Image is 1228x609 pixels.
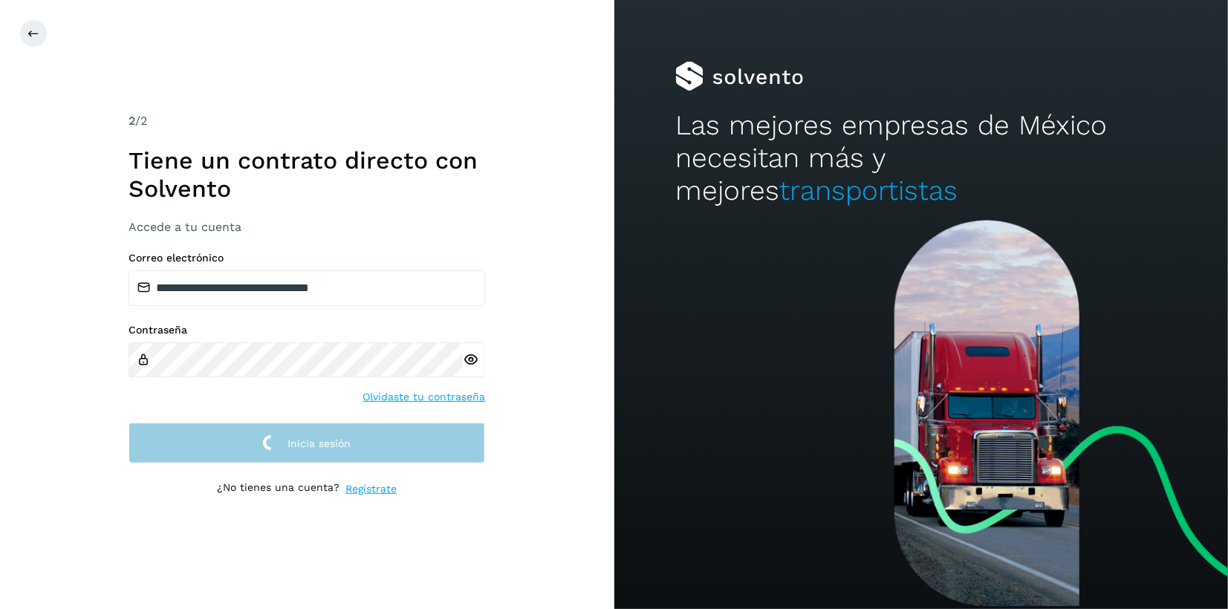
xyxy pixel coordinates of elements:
button: Inicia sesión [129,423,485,463]
div: /2 [129,112,485,130]
label: Contraseña [129,324,485,336]
h3: Accede a tu cuenta [129,220,485,234]
span: transportistas [779,175,958,206]
label: Correo electrónico [129,252,485,264]
h1: Tiene un contrato directo con Solvento [129,146,485,203]
span: 2 [129,114,135,128]
span: Inicia sesión [287,438,351,449]
a: Regístrate [345,481,397,497]
p: ¿No tienes una cuenta? [217,481,340,497]
a: Olvidaste tu contraseña [363,389,485,405]
h2: Las mejores empresas de México necesitan más y mejores [675,109,1166,208]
